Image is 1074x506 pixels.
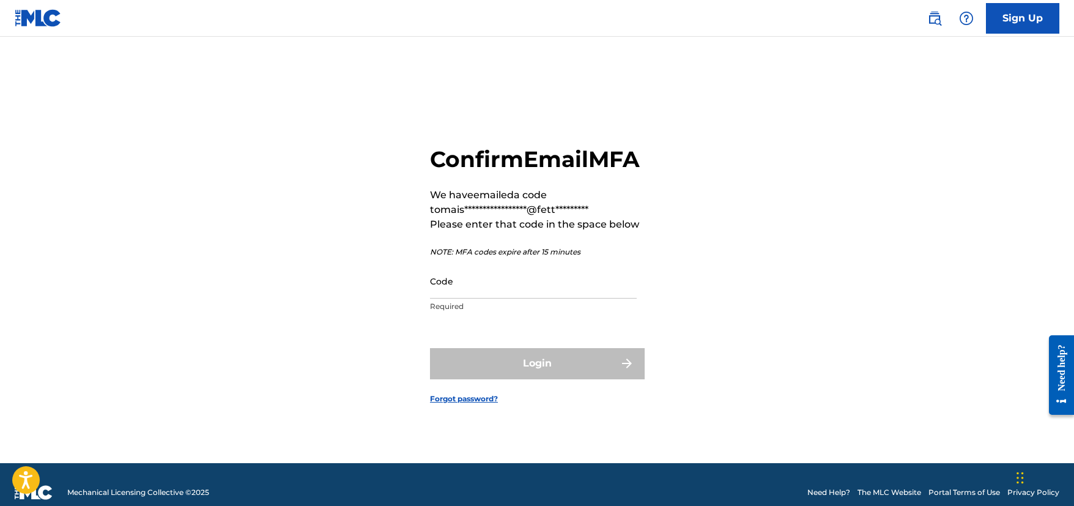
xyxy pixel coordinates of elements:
img: MLC Logo [15,9,62,27]
a: Public Search [922,6,947,31]
p: NOTE: MFA codes expire after 15 minutes [430,247,644,258]
img: help [959,11,974,26]
span: Mechanical Licensing Collective © 2025 [67,487,209,498]
iframe: Resource Center [1040,326,1074,424]
p: Required [430,301,637,312]
div: Drag [1017,459,1024,496]
p: Please enter that code in the space below [430,217,644,232]
iframe: Chat Widget [1013,447,1074,506]
a: Need Help? [807,487,850,498]
a: Sign Up [986,3,1059,34]
img: logo [15,485,53,500]
a: Portal Terms of Use [928,487,1000,498]
div: Help [954,6,979,31]
h2: Confirm Email MFA [430,146,644,173]
a: Privacy Policy [1007,487,1059,498]
img: search [927,11,942,26]
a: Forgot password? [430,393,498,404]
a: The MLC Website [857,487,921,498]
